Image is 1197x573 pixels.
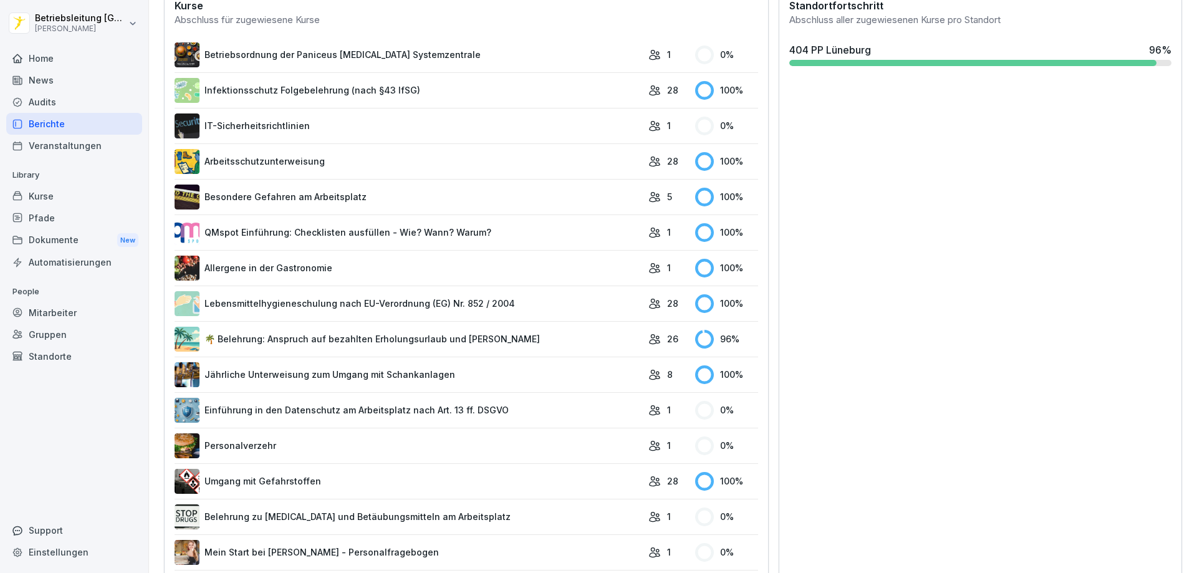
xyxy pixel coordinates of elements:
p: 28 [667,84,678,97]
a: Umgang mit Gefahrstoffen [175,469,642,494]
p: 1 [667,403,671,417]
div: 0 % [695,401,758,420]
div: 100 % [695,223,758,242]
p: Library [6,165,142,185]
div: 404 PP Lüneburg [789,42,871,57]
a: 404 PP Lüneburg96% [784,37,1176,71]
p: Betriebsleitung [GEOGRAPHIC_DATA] [35,13,126,24]
div: 100 % [695,152,758,171]
a: Pfade [6,207,142,229]
img: etou62n52bjq4b8bjpe35whp.png [175,362,199,387]
img: rsy9vu330m0sw5op77geq2rv.png [175,220,199,245]
div: 96 % [695,330,758,349]
a: 🌴 Belehrung: Anspruch auf bezahlten Erholungsurlaub und [PERSON_NAME] [175,327,642,352]
a: Gruppen [6,324,142,345]
a: Belehrung zu [MEDICAL_DATA] und Betäubungsmitteln am Arbeitsplatz [175,504,642,529]
p: 1 [667,119,671,132]
div: 100 % [695,294,758,313]
div: Abschluss aller zugewiesenen Kurse pro Standort [789,13,1171,27]
div: Support [6,519,142,541]
img: erelp9ks1mghlbfzfpgfvnw0.png [175,42,199,67]
a: Infektionsschutz Folgebelehrung (nach §43 IfSG) [175,78,642,103]
p: 26 [667,332,678,345]
a: Arbeitsschutzunterweisung [175,149,642,174]
p: 1 [667,48,671,61]
a: Audits [6,91,142,113]
img: msj3dytn6rmugecro9tfk5p0.png [175,113,199,138]
a: Allergene in der Gastronomie [175,256,642,281]
div: 100 % [695,472,758,491]
img: zq4t51x0wy87l3xh8s87q7rq.png [175,185,199,209]
p: 1 [667,226,671,239]
a: DokumenteNew [6,229,142,252]
a: Betriebsordnung der Paniceus [MEDICAL_DATA] Systemzentrale [175,42,642,67]
p: 1 [667,510,671,523]
p: People [6,282,142,302]
p: 1 [667,546,671,559]
a: Besondere Gefahren am Arbeitsplatz [175,185,642,209]
a: Kurse [6,185,142,207]
img: zd24spwykzjjw3u1wcd2ptki.png [175,433,199,458]
img: gsgognukgwbtoe3cnlsjjbmw.png [175,256,199,281]
a: Standorte [6,345,142,367]
p: 28 [667,155,678,168]
div: Abschluss für zugewiesene Kurse [175,13,758,27]
a: Veranstaltungen [6,135,142,156]
a: Lebensmittelhygieneschulung nach EU-Verordnung (EG) Nr. 852 / 2004 [175,291,642,316]
img: gxsnf7ygjsfsmxd96jxi4ufn.png [175,291,199,316]
div: 0 % [695,543,758,562]
p: [PERSON_NAME] [35,24,126,33]
p: 5 [667,190,672,203]
div: 100 % [695,188,758,206]
a: Einstellungen [6,541,142,563]
img: tgff07aey9ahi6f4hltuk21p.png [175,78,199,103]
div: Dokumente [6,229,142,252]
img: bgsrfyvhdm6180ponve2jajk.png [175,149,199,174]
img: x7xa5977llyo53hf30kzdyol.png [175,398,199,423]
div: 0 % [695,436,758,455]
div: 0 % [695,508,758,526]
a: QMspot Einführung: Checklisten ausfüllen - Wie? Wann? Warum? [175,220,642,245]
p: 1 [667,261,671,274]
a: News [6,69,142,91]
div: 96 % [1149,42,1171,57]
a: IT-Sicherheitsrichtlinien [175,113,642,138]
div: 0 % [695,46,758,64]
a: Jährliche Unterweisung zum Umgang mit Schankanlagen [175,362,642,387]
a: Automatisierungen [6,251,142,273]
a: Mein Start bei [PERSON_NAME] - Personalfragebogen [175,540,642,565]
div: 100 % [695,365,758,384]
a: Berichte [6,113,142,135]
img: aaay8cu0h1hwaqqp9269xjan.png [175,540,199,565]
a: Mitarbeiter [6,302,142,324]
div: 100 % [695,259,758,277]
a: Einführung in den Datenschutz am Arbeitsplatz nach Art. 13 ff. DSGVO [175,398,642,423]
img: chcy4n51endi7ma8fmhszelz.png [175,504,199,529]
div: 100 % [695,81,758,100]
p: 28 [667,297,678,310]
div: 0 % [695,117,758,135]
div: New [117,233,138,248]
img: s9mc00x6ussfrb3lxoajtb4r.png [175,327,199,352]
a: Personalverzehr [175,433,642,458]
p: 1 [667,439,671,452]
a: Home [6,47,142,69]
p: 8 [667,368,673,381]
p: 28 [667,474,678,488]
img: ro33qf0i8ndaw7nkfv0stvse.png [175,469,199,494]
